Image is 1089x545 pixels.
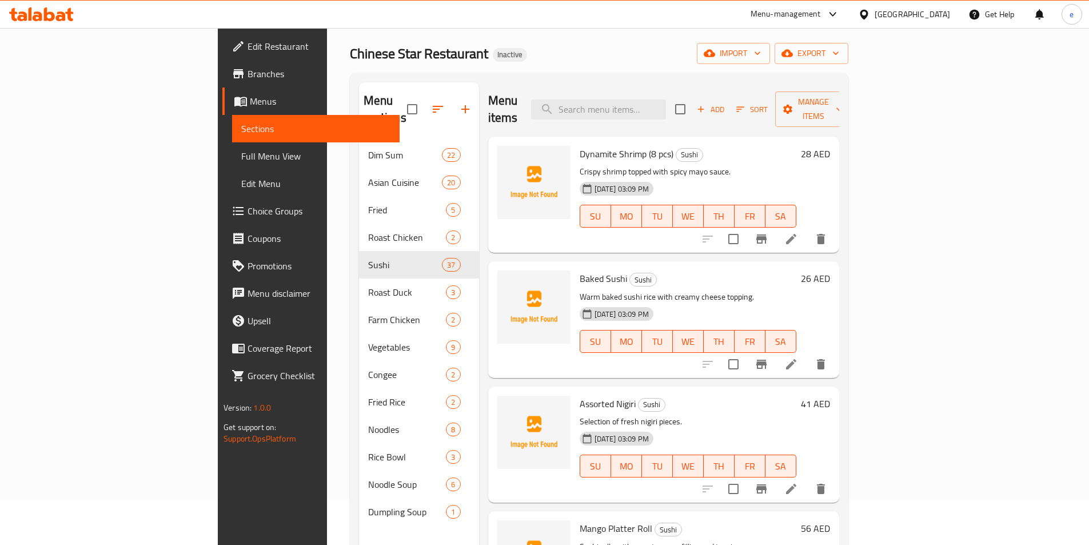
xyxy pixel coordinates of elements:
[735,330,765,353] button: FR
[704,330,735,353] button: TH
[368,478,446,491] span: Noodle Soup
[580,205,611,228] button: SU
[368,203,446,217] span: Fried
[368,423,446,436] span: Noodles
[770,208,792,225] span: SA
[721,352,745,376] span: Select to update
[446,479,460,490] span: 6
[580,395,636,412] span: Assorted Nigiri
[446,368,460,381] div: items
[590,309,653,320] span: [DATE] 03:09 PM
[784,357,798,371] a: Edit menu item
[721,477,745,501] span: Select to update
[446,423,460,436] div: items
[708,458,730,475] span: TH
[580,165,796,179] p: Crispy shrimp topped with spicy mayo sauce.
[446,507,460,518] span: 1
[368,176,442,189] div: Asian Cuisine
[359,388,479,416] div: Fried Rice2
[807,475,835,503] button: delete
[368,395,446,409] span: Fried Rice
[585,333,607,350] span: SU
[616,458,637,475] span: MO
[442,176,460,189] div: items
[446,369,460,380] span: 2
[359,224,479,251] div: Roast Chicken2
[739,458,761,475] span: FR
[751,7,821,21] div: Menu-management
[222,60,400,87] a: Branches
[704,455,735,478] button: TH
[248,259,390,273] span: Promotions
[733,101,771,118] button: Sort
[611,330,642,353] button: MO
[673,205,704,228] button: WE
[765,330,796,353] button: SA
[1070,8,1074,21] span: e
[452,96,479,123] button: Add section
[222,307,400,335] a: Upsell
[801,520,830,536] h6: 56 AED
[442,260,460,270] span: 37
[493,50,527,59] span: Inactive
[735,455,765,478] button: FR
[655,523,681,536] span: Sushi
[359,361,479,388] div: Congee2
[222,280,400,307] a: Menu disclaimer
[359,443,479,471] div: Rice Bowl3
[359,498,479,526] div: Dumpling Soup1
[222,335,400,362] a: Coverage Report
[580,330,611,353] button: SU
[359,279,479,306] div: Roast Duck3
[446,505,460,519] div: items
[784,95,843,124] span: Manage items
[775,43,848,64] button: export
[248,67,390,81] span: Branches
[739,333,761,350] span: FR
[368,313,446,327] span: Farm Chicken
[580,520,652,537] span: Mango Platter Roll
[692,101,729,118] button: Add
[253,400,271,415] span: 1.0.0
[446,205,460,216] span: 5
[642,455,673,478] button: TU
[446,478,460,491] div: items
[224,400,252,415] span: Version:
[531,100,666,120] input: search
[677,458,699,475] span: WE
[585,208,607,225] span: SU
[580,290,796,304] p: Warm baked sushi rice with creamy cheese topping.
[497,146,571,219] img: Dynamite Shrimp (8 pcs)
[677,333,699,350] span: WE
[677,208,699,225] span: WE
[248,39,390,53] span: Edit Restaurant
[224,431,296,446] a: Support.OpsPlatform
[748,351,775,378] button: Branch-specific-item
[801,396,830,412] h6: 41 AED
[248,341,390,355] span: Coverage Report
[232,115,400,142] a: Sections
[735,205,765,228] button: FR
[695,103,726,116] span: Add
[668,97,692,121] span: Select section
[368,368,446,381] span: Congee
[368,450,446,464] span: Rice Bowl
[248,314,390,328] span: Upsell
[676,148,703,161] span: Sushi
[784,482,798,496] a: Edit menu item
[642,205,673,228] button: TU
[442,150,460,161] span: 22
[248,369,390,383] span: Grocery Checklist
[807,351,835,378] button: delete
[368,340,446,354] span: Vegetables
[647,208,668,225] span: TU
[359,169,479,196] div: Asian Cuisine20
[368,285,446,299] div: Roast Duck
[222,197,400,225] a: Choice Groups
[446,232,460,243] span: 2
[446,424,460,435] span: 8
[638,398,665,412] div: Sushi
